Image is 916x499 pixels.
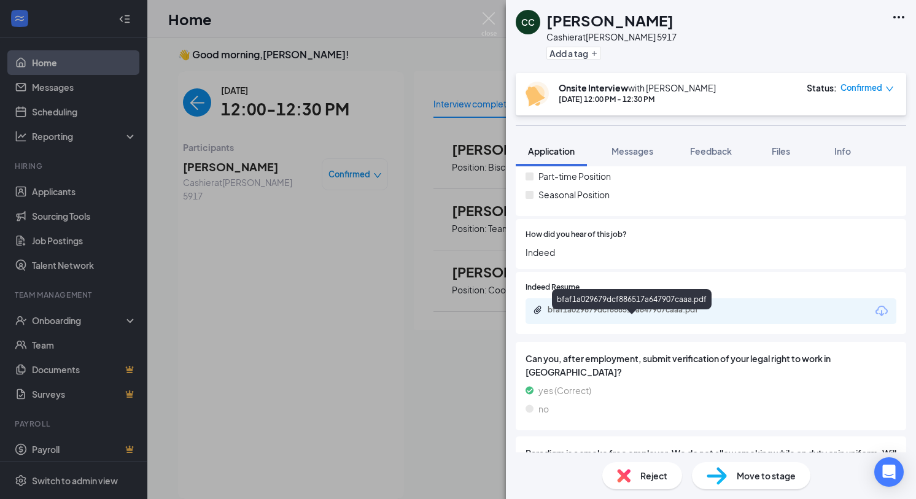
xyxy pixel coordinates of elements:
svg: Download [874,304,889,319]
div: bfaf1a029679dcf886517a647907caaa.pdf [548,305,720,315]
span: Confirmed [840,82,882,94]
svg: Ellipses [891,10,906,25]
div: [DATE] 12:00 PM - 12:30 PM [559,94,716,104]
span: Part-time Position [538,169,611,183]
a: Paperclipbfaf1a029679dcf886517a647907caaa.pdf [533,305,732,317]
div: Status : [807,82,837,94]
span: down [885,85,894,93]
div: bfaf1a029679dcf886517a647907caaa.pdf [552,289,712,309]
span: no [538,402,549,416]
span: Indeed Resume [526,282,580,293]
span: Info [834,145,851,157]
span: Indeed [526,246,896,259]
div: with [PERSON_NAME] [559,82,716,94]
span: Move to stage [737,469,796,482]
span: yes (Correct) [538,384,591,397]
span: Files [772,145,790,157]
span: Feedback [690,145,732,157]
span: Seasonal Position [538,188,610,201]
span: Reject [640,469,667,482]
svg: Paperclip [533,305,543,315]
svg: Plus [591,50,598,57]
div: Open Intercom Messenger [874,457,904,487]
span: How did you hear of this job? [526,229,627,241]
span: Application [528,145,575,157]
h1: [PERSON_NAME] [546,10,673,31]
span: Paradigm is a smoke free employer. We do not allow smoking while on duty or in uniform. Will you ... [526,446,896,473]
div: Cashier at [PERSON_NAME] 5917 [546,31,677,43]
button: PlusAdd a tag [546,47,601,60]
b: Onsite Interview [559,82,628,93]
span: Messages [611,145,653,157]
div: CC [521,16,535,28]
span: Can you, after employment, submit verification of your legal right to work in [GEOGRAPHIC_DATA]? [526,352,896,379]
